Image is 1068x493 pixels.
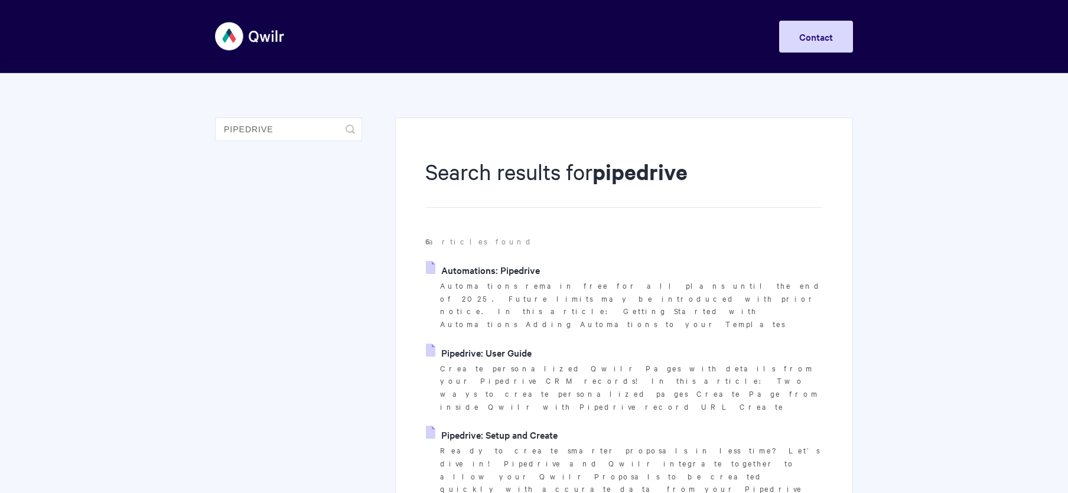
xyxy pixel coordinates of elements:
[425,235,823,248] p: articles found
[440,362,823,413] p: Create personalized Qwilr Pages with details from your Pipedrive CRM records! In this article: Tw...
[440,279,823,331] p: Automations remain free for all plans until the end of 2025. Future limits may be introduced with...
[426,261,540,279] a: Automations: Pipedrive
[426,344,532,361] a: Pipedrive: User Guide
[425,156,823,208] h1: Search results for
[425,236,429,247] strong: 6
[779,21,853,53] a: Contact
[426,426,558,443] a: Pipedrive: Setup and Create
[215,14,285,58] img: Qwilr Help Center
[215,117,362,141] input: Search
[592,157,688,186] strong: pipedrive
